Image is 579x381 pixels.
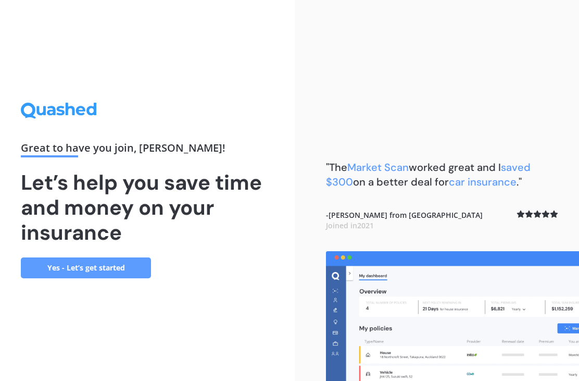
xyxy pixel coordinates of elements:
span: Joined in 2021 [326,220,374,230]
div: Great to have you join , [PERSON_NAME] ! [21,143,274,157]
b: - [PERSON_NAME] from [GEOGRAPHIC_DATA] [326,210,483,230]
b: "The worked great and I on a better deal for ." [326,161,531,189]
h1: Let’s help you save time and money on your insurance [21,170,274,245]
img: dashboard.webp [326,251,579,381]
span: Market Scan [347,161,409,174]
span: car insurance [449,175,517,189]
a: Yes - Let’s get started [21,257,151,278]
